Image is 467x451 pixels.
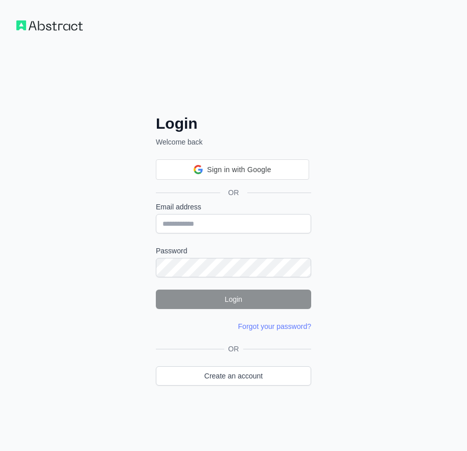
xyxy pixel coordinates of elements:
[16,20,83,31] img: Workflow
[156,290,311,309] button: Login
[220,187,247,198] span: OR
[224,344,243,354] span: OR
[156,246,311,256] label: Password
[156,202,311,212] label: Email address
[156,159,309,180] div: Sign in with Google
[156,137,311,147] p: Welcome back
[156,114,311,133] h2: Login
[207,164,271,175] span: Sign in with Google
[156,366,311,386] a: Create an account
[238,322,311,330] a: Forgot your password?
